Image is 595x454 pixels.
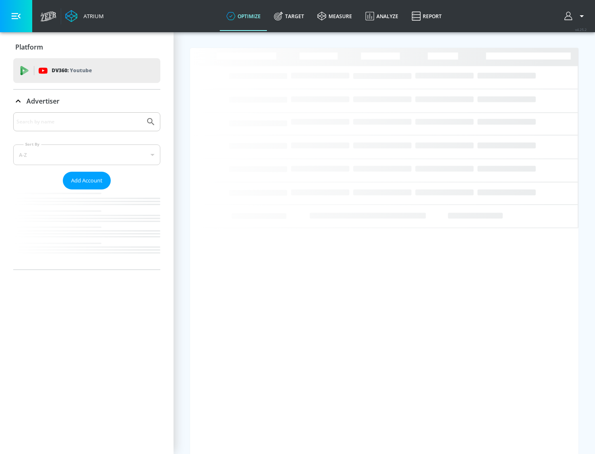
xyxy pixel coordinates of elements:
a: Atrium [65,10,104,22]
span: v 4.25.2 [575,27,587,32]
p: Advertiser [26,97,59,106]
nav: list of Advertiser [13,189,160,270]
div: Advertiser [13,90,160,113]
div: Advertiser [13,112,160,270]
p: DV360: [52,66,92,75]
a: optimize [220,1,267,31]
a: Analyze [359,1,405,31]
a: Report [405,1,448,31]
p: Youtube [70,66,92,75]
a: measure [311,1,359,31]
div: DV360: Youtube [13,58,160,83]
button: Add Account [63,172,111,189]
label: Sort By [24,142,41,147]
div: A-Z [13,144,160,165]
p: Platform [15,43,43,52]
div: Atrium [80,12,104,20]
input: Search by name [17,116,142,127]
span: Add Account [71,176,102,185]
div: Platform [13,35,160,59]
a: Target [267,1,311,31]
